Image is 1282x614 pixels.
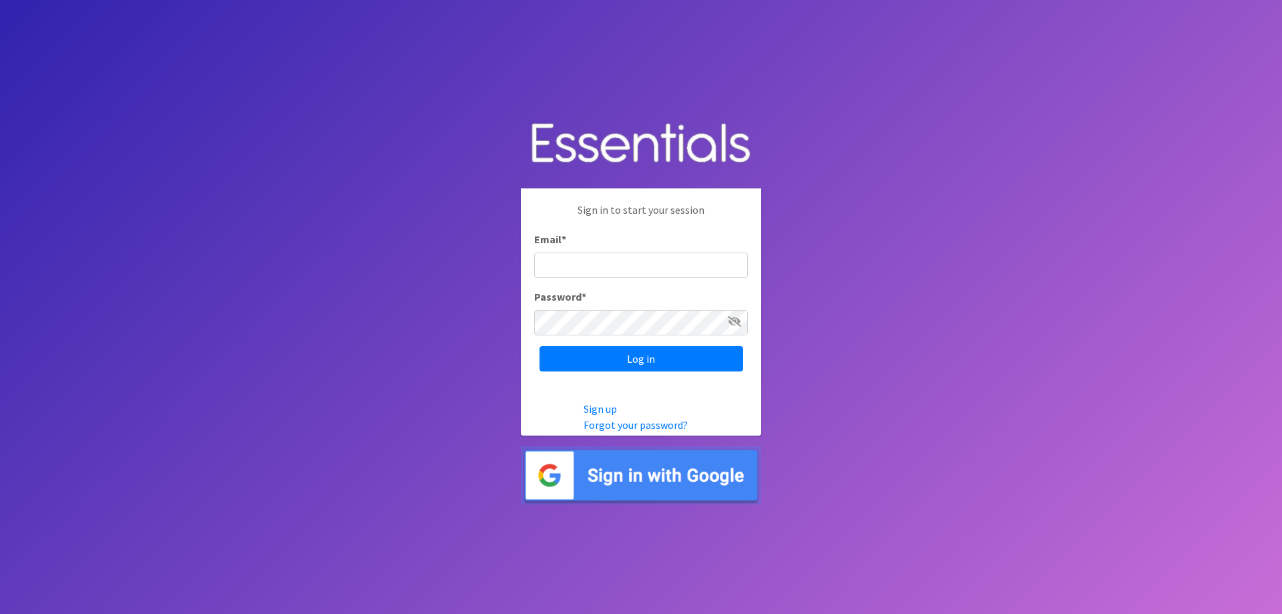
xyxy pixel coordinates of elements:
[534,231,566,247] label: Email
[584,402,617,416] a: Sign up
[562,233,566,246] abbr: required
[521,446,761,504] img: Sign in with Google
[534,289,586,305] label: Password
[582,290,586,303] abbr: required
[534,202,748,231] p: Sign in to start your session
[584,418,688,432] a: Forgot your password?
[521,110,761,178] img: Human Essentials
[540,346,743,371] input: Log in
